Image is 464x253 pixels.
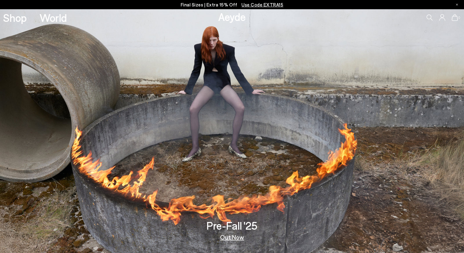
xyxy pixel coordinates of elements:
[458,16,461,19] span: 0
[218,10,246,23] a: Aeyde
[207,220,257,231] h3: Pre-Fall '25
[40,12,67,23] a: World
[3,12,27,23] a: Shop
[242,2,283,7] span: Navigate to /collections/ss25-final-sizes
[181,1,284,9] p: Final Sizes | Extra 15% Off
[220,234,244,240] a: Out Now
[452,14,458,21] a: 0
